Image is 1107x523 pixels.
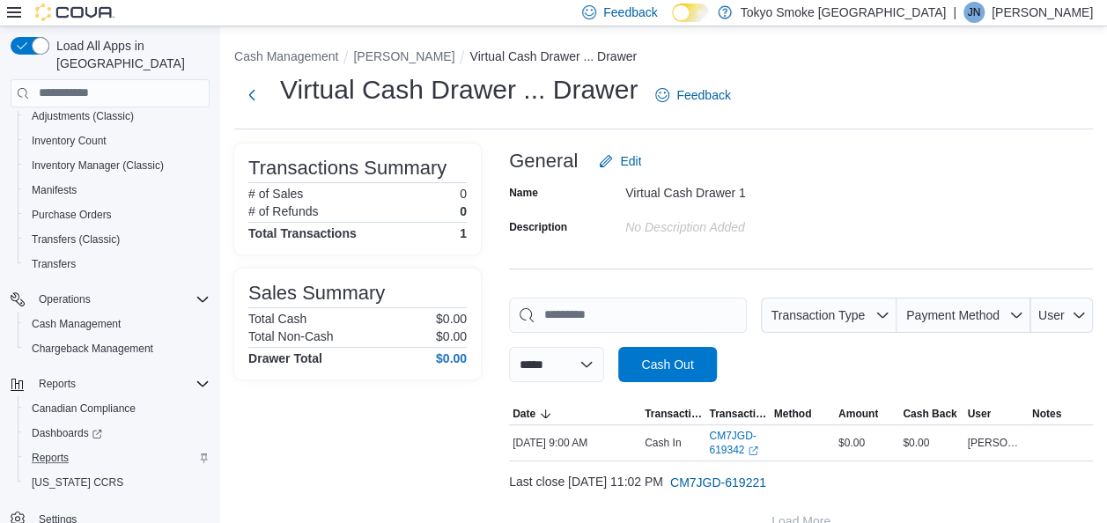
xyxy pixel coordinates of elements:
h4: Total Transactions [248,226,357,240]
span: Feedback [603,4,657,21]
span: Feedback [676,86,730,104]
h3: Transactions Summary [248,158,446,179]
label: Name [509,186,538,200]
span: User [967,407,991,421]
button: Transaction Type [761,298,897,333]
a: Chargeback Management [25,338,160,359]
button: Reports [4,372,217,396]
button: User [963,403,1028,424]
span: Manifests [32,183,77,197]
span: Operations [39,292,91,306]
button: [PERSON_NAME] [353,49,454,63]
h6: Total Cash [248,312,306,326]
span: Canadian Compliance [25,398,210,419]
button: Virtual Cash Drawer ... Drawer [469,49,637,63]
span: Inventory Manager (Classic) [25,155,210,176]
a: [US_STATE] CCRS [25,472,130,493]
button: Payment Method [897,298,1030,333]
a: Reports [25,447,76,468]
span: Purchase Orders [32,208,112,222]
p: Cash In [645,436,681,450]
a: Dashboards [25,423,109,444]
button: [US_STATE] CCRS [18,470,217,495]
button: Chargeback Management [18,336,217,361]
p: $0.00 [436,329,467,343]
a: Dashboards [18,421,217,446]
p: 0 [460,187,467,201]
nav: An example of EuiBreadcrumbs [234,48,1093,69]
div: [DATE] 9:00 AM [509,432,641,453]
h6: # of Sales [248,187,303,201]
a: Adjustments (Classic) [25,106,141,127]
input: Dark Mode [672,4,709,22]
p: $0.00 [436,312,467,326]
span: Date [513,407,535,421]
h4: 1 [460,226,467,240]
span: Transfers [32,257,76,271]
span: Cash Out [641,356,693,373]
span: $0.00 [838,436,865,450]
a: Canadian Compliance [25,398,143,419]
p: [PERSON_NAME] [992,2,1093,23]
span: Amount [838,407,878,421]
button: Transfers (Classic) [18,227,217,252]
a: Transfers (Classic) [25,229,127,250]
span: Dashboards [32,426,102,440]
button: Manifests [18,178,217,203]
div: $0.00 [899,432,963,453]
button: User [1030,298,1093,333]
span: Chargeback Management [25,338,210,359]
h6: Total Non-Cash [248,329,334,343]
span: Canadian Compliance [32,401,136,416]
span: CM7JGD-619221 [670,474,766,491]
span: Reports [32,451,69,465]
button: Notes [1029,403,1093,424]
div: Virtual Cash Drawer 1 [625,179,861,200]
span: Inventory Count [32,134,107,148]
button: Inventory Count [18,129,217,153]
span: Transfers (Classic) [32,232,120,247]
span: Manifests [25,180,210,201]
p: 0 [460,204,467,218]
a: Inventory Manager (Classic) [25,155,171,176]
span: Cash Management [32,317,121,331]
button: Method [771,403,835,424]
p: Tokyo Smoke [GEOGRAPHIC_DATA] [741,2,947,23]
a: Feedback [648,77,737,113]
button: Cash Management [18,312,217,336]
button: Reports [18,446,217,470]
h1: Virtual Cash Drawer ... Drawer [280,72,638,107]
button: Amount [835,403,899,424]
span: Adjustments (Classic) [25,106,210,127]
span: Edit [620,152,641,170]
span: Notes [1032,407,1061,421]
button: Adjustments (Classic) [18,104,217,129]
button: Edit [592,144,648,179]
button: Transfers [18,252,217,276]
button: Reports [32,373,83,394]
button: Inventory Manager (Classic) [18,153,217,178]
span: Operations [32,289,210,310]
span: Reports [25,447,210,468]
p: | [953,2,956,23]
button: Transaction # [705,403,770,424]
span: Inventory Count [25,130,210,151]
span: Payment Method [906,308,1000,322]
button: Cash Out [618,347,717,382]
span: Dark Mode [672,22,673,23]
button: Next [234,77,269,113]
span: Load All Apps in [GEOGRAPHIC_DATA] [49,37,210,72]
h3: General [509,151,578,172]
span: Reports [32,373,210,394]
div: Jesse Neira [963,2,985,23]
h4: $0.00 [436,351,467,365]
button: Operations [32,289,98,310]
button: Cash Back [899,403,963,424]
span: Adjustments (Classic) [32,109,134,123]
span: Transaction Type [771,308,866,322]
a: Transfers [25,254,83,275]
span: Purchase Orders [25,204,210,225]
span: Transfers [25,254,210,275]
span: Chargeback Management [32,342,153,356]
label: Description [509,220,567,234]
